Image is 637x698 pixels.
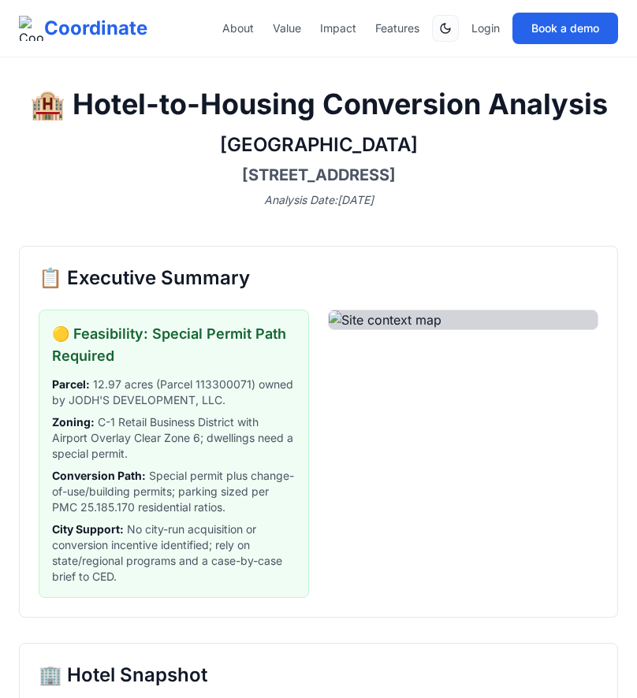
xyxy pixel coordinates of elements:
a: Value [273,20,301,36]
span: C-1 Retail Business District with Airport Overlay Clear Zone 6; dwellings need a special permit. [52,414,296,462]
a: Coordinate [19,16,147,41]
span: Special permit plus change-of-use/building permits; parking sized per PMC 25.185.170 residential ... [52,468,296,515]
h2: 📋 Executive Summary [39,265,598,291]
span: Coordinate [44,16,147,41]
p: Analysis Date: [DATE] [19,192,618,208]
button: Switch to dark mode [432,15,459,42]
h3: [STREET_ADDRESS] [19,164,618,186]
span: No city-run acquisition or conversion incentive identified; rely on state/regional programs and a... [52,522,296,585]
a: Impact [320,20,356,36]
h2: [GEOGRAPHIC_DATA] [19,132,618,158]
h3: 🟡 Feasibility: Special Permit Path Required [52,323,296,367]
strong: Parcel : [52,377,90,391]
span: 12.97 acres (Parcel 113300071) owned by JODH'S DEVELOPMENT, LLC. [52,377,296,408]
a: Login [471,20,500,36]
h1: 🏨 Hotel-to-Housing Conversion Analysis [19,88,618,120]
strong: Conversion Path : [52,469,146,482]
img: Site context map [329,310,598,329]
strong: Zoning : [52,415,95,429]
a: Features [375,20,419,36]
a: About [222,20,254,36]
button: Book a demo [512,13,618,44]
h2: 🏢 Hotel Snapshot [39,663,598,688]
img: Coordinate [19,16,44,41]
strong: City Support : [52,522,124,536]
